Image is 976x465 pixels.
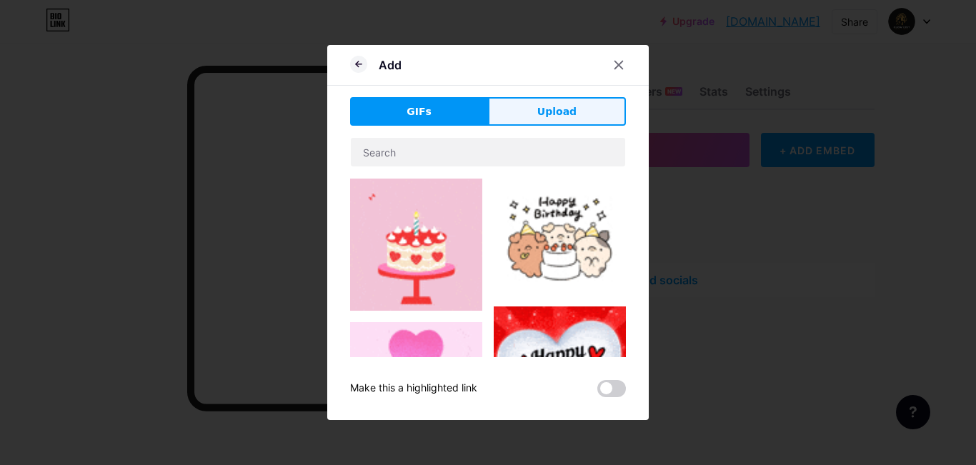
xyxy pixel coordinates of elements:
span: GIFs [407,104,432,119]
img: Gihpy [494,179,626,295]
div: Make this a highlighted link [350,380,477,397]
img: Gihpy [350,179,482,311]
span: Upload [537,104,577,119]
input: Search [351,138,625,166]
button: GIFs [350,97,488,126]
div: Add [379,56,402,74]
button: Upload [488,97,626,126]
img: Gihpy [350,322,482,454]
img: Gihpy [494,306,626,439]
